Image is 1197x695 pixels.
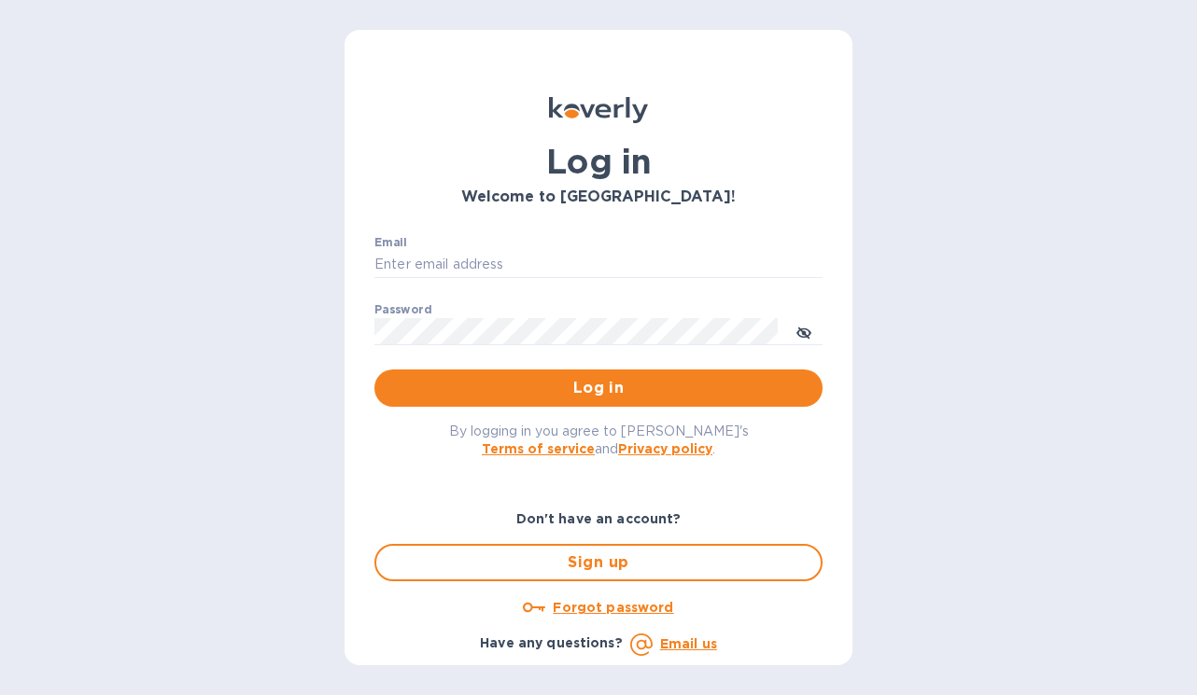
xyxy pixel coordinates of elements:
h1: Log in [374,142,823,181]
b: Don't have an account? [516,511,682,526]
img: Koverly [549,97,648,123]
button: Sign up [374,544,823,581]
h3: Welcome to [GEOGRAPHIC_DATA]! [374,188,823,206]
button: Log in [374,369,823,407]
u: Forgot password [553,600,673,615]
label: Password [374,304,431,315]
span: By logging in you agree to [PERSON_NAME]'s and . [449,424,749,456]
b: Have any questions? [480,635,623,650]
a: Terms of service [482,441,595,456]
a: Email us [660,636,717,651]
label: Email [374,237,407,248]
button: toggle password visibility [785,313,823,350]
a: Privacy policy [618,441,712,456]
span: Sign up [391,551,806,574]
span: Log in [389,377,808,399]
input: Enter email address [374,251,823,279]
